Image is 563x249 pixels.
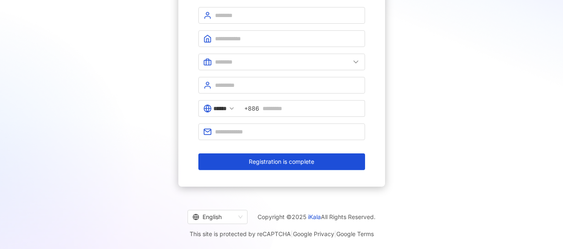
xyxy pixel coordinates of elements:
[190,229,374,239] span: This site is protected by reCAPTCHA
[244,104,259,113] span: +886
[336,230,374,237] a: Google Terms
[291,230,293,237] span: |
[334,230,336,237] span: |
[293,230,334,237] a: Google Privacy
[258,212,375,222] span: Copyright © 2025 All Rights Reserved.
[308,213,321,220] a: iKala
[249,158,314,165] span: Registration is complete
[193,210,235,224] div: English
[198,153,365,170] button: Registration is complete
